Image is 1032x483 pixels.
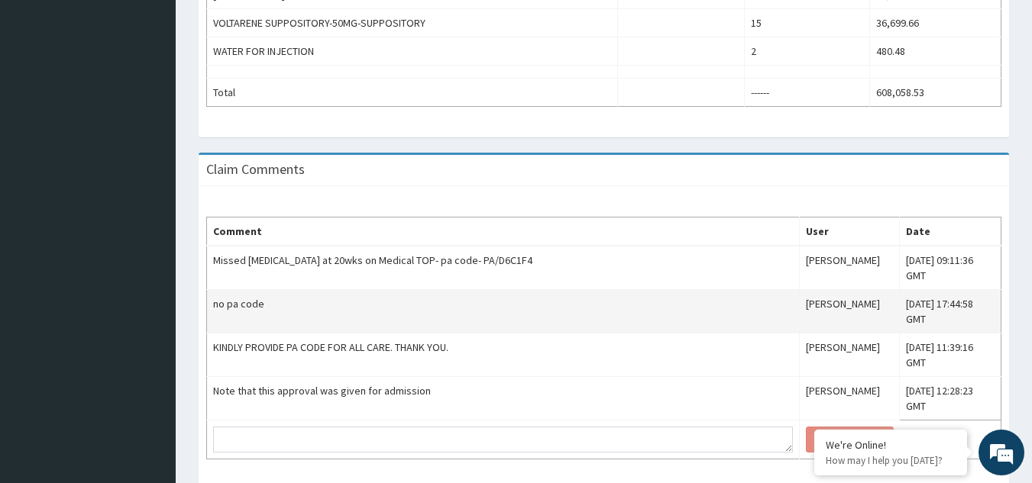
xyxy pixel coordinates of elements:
td: [PERSON_NAME] [799,246,900,290]
div: We're Online! [826,438,956,452]
td: Missed [MEDICAL_DATA] at 20wks on Medical TOP- pa code- PA/D6C1F4 [207,246,800,290]
td: 36,699.66 [869,9,1001,37]
span: We're online! [89,144,211,298]
div: Chat with us now [79,85,257,105]
td: Total [207,79,618,107]
td: [DATE] 17:44:58 GMT [900,290,1001,333]
td: ------ [745,79,870,107]
button: Post Comment [806,427,894,452]
th: Date [900,217,1001,246]
p: How may I help you today? [826,454,956,467]
td: 608,058.53 [869,79,1001,107]
td: [PERSON_NAME] [799,290,900,333]
th: Comment [207,217,800,246]
th: User [799,217,900,246]
textarea: Type your message and hit 'Enter' [8,321,291,375]
td: [DATE] 11:39:16 GMT [900,333,1001,377]
td: VOLTARENE SUPPOSITORY-50MG-SUPPOSITORY [207,9,618,37]
h3: Claim Comments [206,163,305,176]
div: Minimize live chat window [251,8,287,44]
td: WATER FOR INJECTION [207,37,618,66]
td: 15 [745,9,870,37]
td: 480.48 [869,37,1001,66]
td: 2 [745,37,870,66]
td: [DATE] 09:11:36 GMT [900,246,1001,290]
td: [DATE] 12:28:23 GMT [900,377,1001,420]
td: Note that this approval was given for admission [207,377,800,420]
td: [PERSON_NAME] [799,377,900,420]
img: d_794563401_company_1708531726252_794563401 [28,76,62,114]
td: KINDLY PROVIDE PA CODE FOR ALL CARE. THANK YOU. [207,333,800,377]
td: [PERSON_NAME] [799,333,900,377]
td: no pa code [207,290,800,333]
